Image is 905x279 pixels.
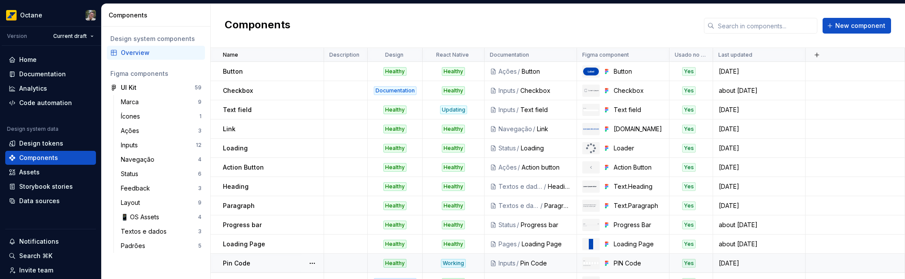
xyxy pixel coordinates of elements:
a: Feedback3 [117,181,205,195]
div: 4 [198,214,201,221]
div: Yes [682,125,696,133]
p: Text field [223,105,252,114]
p: React Native [436,51,469,58]
img: Progress Bar [583,223,599,227]
button: Search ⌘K [5,249,96,263]
div: [DATE] [714,201,805,210]
div: Yes [682,163,696,172]
p: Name [223,51,238,58]
div: / [543,182,548,191]
div: Link [537,125,571,133]
div: Invite team [19,266,53,275]
div: Text.Heading [614,182,664,191]
div: Healthy [442,163,465,172]
img: Text.Link [583,128,599,129]
div: Text field [520,105,571,114]
div: [DATE] [714,67,805,76]
div: Working [441,259,466,268]
div: 3 [198,127,201,134]
div: / [516,259,520,268]
div: Layout [121,198,143,207]
div: Loading [521,144,571,153]
p: Usado no Transforma KMV [675,51,706,58]
div: Yes [682,221,696,229]
div: UI Kit [121,83,137,92]
div: Figma components [110,69,201,78]
a: Navegação4 [117,153,205,167]
img: Button [583,68,599,75]
a: Inputs12 [117,138,205,152]
div: 3 [198,228,201,235]
div: Healthy [383,125,406,133]
div: Healthy [442,182,465,191]
span: New component [835,21,885,30]
div: Progress bar [521,221,571,229]
div: Healthy [383,67,406,76]
div: Text.Paragraph [614,201,664,210]
div: 59 [195,84,201,91]
div: [DATE] [714,182,805,191]
div: Checkbox [520,86,571,95]
a: Assets [5,165,96,179]
div: Yes [682,240,696,248]
div: Status [499,144,516,153]
div: Healthy [442,201,465,210]
div: 3 [198,185,201,192]
a: Textos e dados3 [117,225,205,238]
div: Documentation [19,70,66,78]
div: Inputs [499,259,516,268]
div: Paragraph [544,201,571,210]
p: Paragraph [223,201,255,210]
div: 9 [198,99,201,105]
div: / [517,240,522,248]
h2: Components [225,18,290,34]
div: 5 [198,242,201,249]
p: Heading [223,182,249,191]
a: Status6 [117,167,205,181]
a: Overview [107,46,205,60]
div: Version [7,33,27,40]
div: Healthy [383,221,406,229]
a: Invite team [5,263,96,277]
img: Loader [586,143,596,153]
a: Layout9 [117,196,205,210]
a: 📱 OS Assets4 [117,210,205,224]
div: 1 [199,113,201,120]
div: 📱 OS Assets [121,213,163,221]
div: Progress Bar [614,221,664,229]
div: Data sources [19,197,60,205]
img: e8093afa-4b23-4413-bf51-00cde92dbd3f.png [6,10,17,20]
p: Design [385,51,403,58]
div: Design system data [7,126,58,133]
div: / [517,163,522,172]
div: 9 [198,199,201,206]
img: Text.Heading [583,185,599,187]
div: Navegação [499,125,532,133]
p: Loading [223,144,248,153]
a: Storybook stories [5,180,96,194]
div: Padrões [121,242,149,250]
div: PIN Code [614,259,664,268]
div: Healthy [383,240,406,248]
a: Marca9 [117,95,205,109]
div: Healthy [383,105,406,114]
p: Link [223,125,236,133]
div: Octane [20,11,42,20]
div: Action Button [614,163,664,172]
div: Ações [499,163,517,172]
button: New component [823,18,891,34]
div: Yes [682,259,696,268]
div: about [DATE] [714,240,805,248]
div: Button [522,67,571,76]
a: Home [5,53,96,67]
div: [DOMAIN_NAME] [614,125,664,133]
div: [DATE] [714,144,805,153]
div: 6 [198,170,201,177]
div: Heading [548,182,571,191]
div: Assets [19,168,40,177]
div: Inputs [121,141,141,150]
div: Healthy [383,144,406,153]
div: Overview [121,48,201,57]
div: Healthy [442,67,465,76]
div: Yes [682,105,696,114]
